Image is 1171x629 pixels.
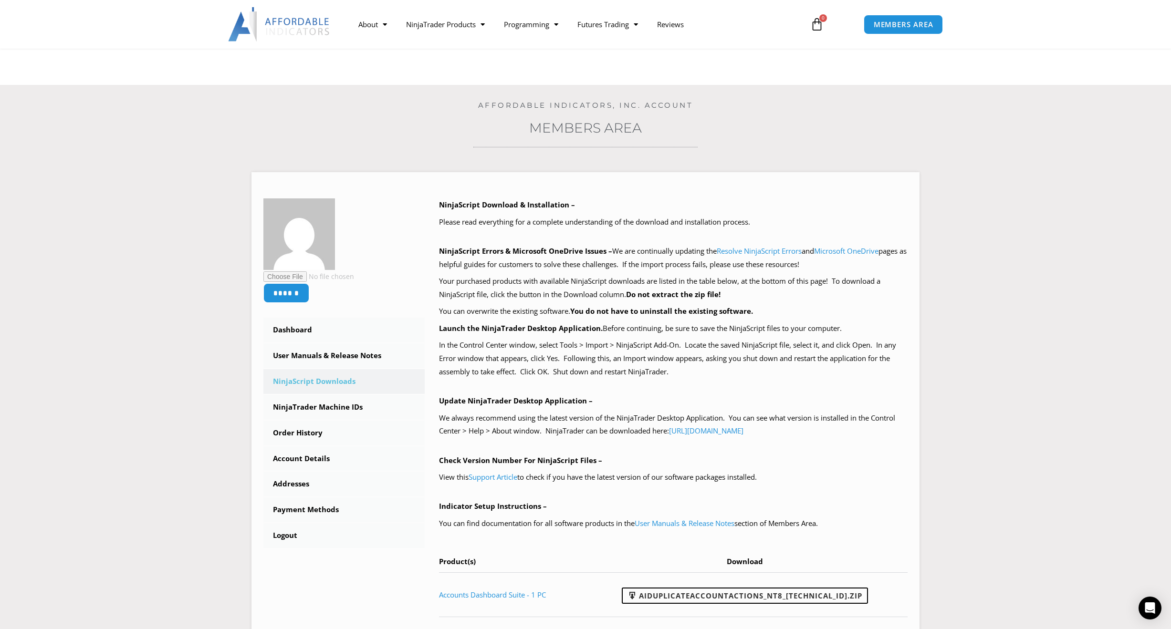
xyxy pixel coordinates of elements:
[349,13,397,35] a: About
[439,323,603,333] b: Launch the NinjaTrader Desktop Application.
[717,246,802,256] a: Resolve NinjaScript Errors
[439,200,575,209] b: NinjaScript Download & Installation –
[263,318,425,342] a: Dashboard
[796,10,838,38] a: 0
[439,590,546,599] a: Accounts Dashboard Suite - 1 PC
[529,120,642,136] a: Members Area
[263,523,425,548] a: Logout
[263,198,335,270] img: fcee5a1fb70e62a1de915e33a3686a5ce2d37c20f03b33d170a876246941bdfc
[635,518,734,528] a: User Manuals & Release Notes
[439,245,908,271] p: We are continually updating the and pages as helpful guides for customers to solve these challeng...
[439,501,547,511] b: Indicator Setup Instructions –
[648,13,693,35] a: Reviews
[439,216,908,229] p: Please read everything for a complete understanding of the download and installation process.
[1139,597,1161,619] div: Open Intercom Messenger
[727,557,763,566] span: Download
[263,369,425,394] a: NinjaScript Downloads
[494,13,568,35] a: Programming
[626,289,721,299] b: Do not extract the zip file!
[439,396,593,405] b: Update NinjaTrader Desktop Application –
[349,13,799,35] nav: Menu
[263,446,425,471] a: Account Details
[263,395,425,420] a: NinjaTrader Machine IDs
[228,7,331,41] img: LogoAI | Affordable Indicators – NinjaTrader
[439,455,602,465] b: Check Version Number For NinjaScript Files –
[622,588,868,604] a: AIDuplicateAccountActions_NT8_[TECHNICAL_ID].zip
[263,318,425,548] nav: Account pages
[439,305,908,318] p: You can overwrite the existing software.
[439,557,476,566] span: Product(s)
[439,339,908,379] p: In the Control Center window, select Tools > Import > NinjaScript Add-On. Locate the saved NinjaS...
[439,517,908,530] p: You can find documentation for all software products in the section of Members Area.
[478,101,693,110] a: Affordable Indicators, Inc. Account
[439,322,908,335] p: Before continuing, be sure to save the NinjaScript files to your computer.
[819,14,827,22] span: 0
[669,426,743,435] a: [URL][DOMAIN_NAME]
[263,343,425,368] a: User Manuals & Release Notes
[439,412,908,438] p: We always recommend using the latest version of the NinjaTrader Desktop Application. You can see ...
[874,21,933,28] span: MEMBERS AREA
[263,497,425,522] a: Payment Methods
[469,472,517,482] a: Support Article
[263,421,425,445] a: Order History
[864,15,943,34] a: MEMBERS AREA
[397,13,494,35] a: NinjaTrader Products
[439,471,908,484] p: View this to check if you have the latest version of our software packages installed.
[439,246,612,256] b: NinjaScript Errors & Microsoft OneDrive Issues –
[570,306,753,316] b: You do not have to uninstall the existing software.
[263,472,425,496] a: Addresses
[568,13,648,35] a: Futures Trading
[814,246,878,256] a: Microsoft OneDrive
[439,275,908,301] p: Your purchased products with available NinjaScript downloads are listed in the table below, at th...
